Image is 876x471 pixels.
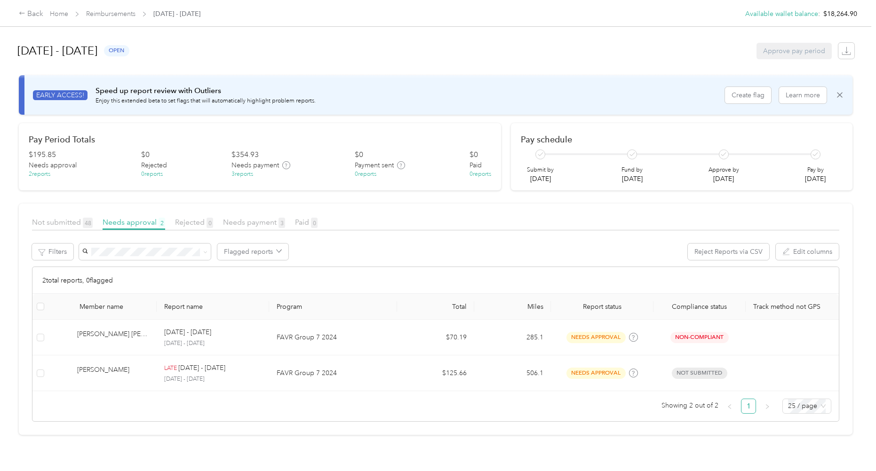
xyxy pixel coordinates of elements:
p: LATE [164,364,177,373]
span: Not submitted [32,218,93,227]
li: Previous Page [722,399,737,414]
span: Needs approval [103,218,165,227]
div: $ 354.93 [231,149,259,161]
div: 3 reports [231,170,253,179]
td: FAVR Group 7 2024 [269,355,397,391]
p: Approve by [709,166,739,174]
a: Home [50,10,68,18]
span: [DATE] - [DATE] [153,9,200,19]
td: 285.1 [474,320,551,355]
li: Next Page [760,399,775,414]
p: [DATE] - [DATE] [178,363,225,373]
td: FAVR Group 7 2024 [269,320,397,355]
span: left [727,404,733,409]
button: left [722,399,737,414]
div: Back [19,8,43,20]
th: Member name [49,294,157,320]
div: $ 195.85 [29,149,56,161]
button: Edit columns [776,243,839,260]
p: [DATE] [805,174,826,184]
button: Reject Reports via CSV [688,243,769,260]
p: [DATE] - [DATE] [164,339,262,348]
td: $70.19 [397,320,474,355]
div: 2 total reports, 0 flagged [32,267,839,294]
span: Report status [558,303,646,311]
span: open [104,45,129,56]
p: [DATE] - [DATE] [164,375,262,384]
th: Report name [157,294,270,320]
div: Total [405,303,466,311]
div: 2 reports [29,170,50,179]
td: 506.1 [474,355,551,391]
div: 0 reports [355,170,376,179]
div: $ 0 [470,149,478,161]
button: right [760,399,775,414]
p: FAVR Group 7 2024 [277,368,390,378]
div: [PERSON_NAME] [77,365,149,381]
div: Miles [482,303,543,311]
h2: Pay Period Totals [29,134,491,144]
span: Compliance status [661,303,738,311]
span: Rejected [175,218,213,227]
span: Showing 2 out of 2 [661,399,718,413]
p: FAVR Group 7 2024 [277,332,390,343]
li: 1 [741,399,756,414]
span: 3 [279,218,285,228]
span: needs approval [566,368,626,378]
div: Member name [80,303,149,311]
div: $ 0 [355,149,363,161]
span: 0 [207,218,213,228]
p: Speed up report review with Outliers [96,85,316,97]
a: Reimbursements [86,10,135,18]
span: Payment sent [355,160,394,170]
span: Non-Compliant [670,332,729,343]
h2: Pay schedule [521,134,843,144]
span: Rejected [141,160,167,170]
span: : [818,9,820,19]
span: right [765,404,770,409]
div: $ 0 [141,149,150,161]
p: Fund by [621,166,643,174]
button: Learn more [779,87,827,103]
h1: [DATE] - [DATE] [17,39,97,62]
p: [DATE] [527,174,554,184]
span: Needs payment [231,160,279,170]
div: [PERSON_NAME] [PERSON_NAME] [77,329,149,345]
span: 2 [159,218,165,228]
span: 48 [83,218,93,228]
th: Program [269,294,397,320]
span: Paid [470,160,482,170]
span: Needs payment [223,218,285,227]
div: 0 reports [470,170,491,179]
button: Filters [32,243,73,260]
p: Pay by [805,166,826,174]
button: Flagged reports [217,243,288,260]
span: $18,264.90 [823,9,857,19]
p: Enjoy this extended beta to set flags that will automatically highlight problem reports. [96,97,316,105]
button: Available wallet balance [745,9,818,19]
p: Track method not GPS [753,303,831,311]
span: 25 / page [788,399,826,413]
span: Needs approval [29,160,77,170]
span: 0 [311,218,318,228]
iframe: Everlance-gr Chat Button Frame [823,418,876,471]
p: Submit by [527,166,554,174]
button: Create flag [725,87,771,103]
span: Paid [295,218,318,227]
a: 1 [741,399,756,413]
p: [DATE] - [DATE] [164,327,211,338]
td: $125.66 [397,355,474,391]
p: [DATE] [621,174,643,184]
span: needs approval [566,332,626,343]
span: EARLY ACCESS! [33,90,88,100]
div: Page Size [782,399,831,414]
div: 0 reports [141,170,163,179]
p: [DATE] [709,174,739,184]
span: Not submitted [672,368,727,378]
